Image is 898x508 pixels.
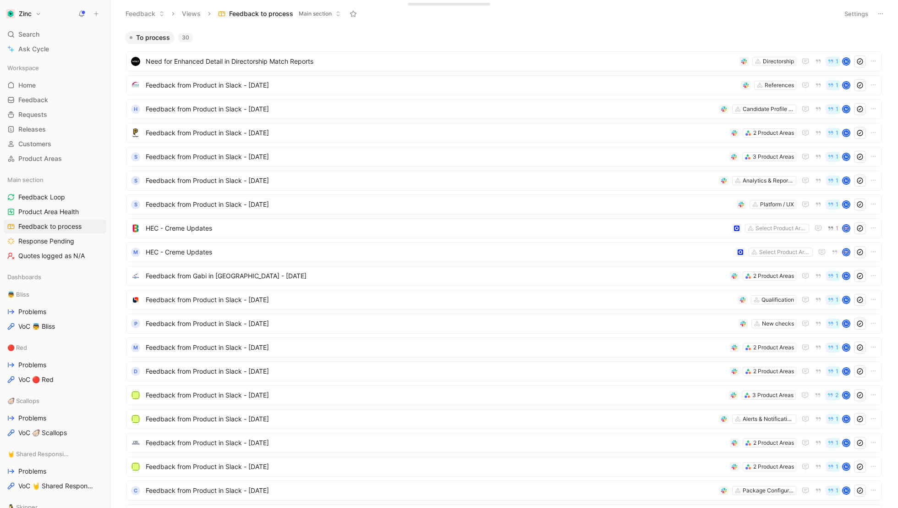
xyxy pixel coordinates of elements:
[753,271,794,281] div: 2 Product Areas
[765,81,794,90] div: References
[4,122,106,136] a: Releases
[763,57,794,66] div: Directorship
[7,63,39,72] span: Workspace
[843,416,849,422] div: N
[126,314,882,334] a: PFeedback from Product in Slack - [DATE]New checks1N
[146,366,726,377] span: Feedback from Product in Slack - [DATE]
[825,390,840,400] button: 2
[4,249,106,263] a: Quotes logged as N/A
[843,297,849,303] div: N
[843,58,849,65] div: N
[743,414,794,424] div: Alerts & Notifications
[836,83,838,88] span: 1
[18,322,55,331] span: VoC 👼 Bliss
[18,44,49,55] span: Ask Cycle
[146,80,738,91] span: Feedback from Product in Slack - [DATE]
[826,176,840,186] button: 1
[131,462,140,471] img: logo
[836,488,838,493] span: 1
[126,457,882,477] a: logoFeedback from Product in Slack - [DATE]2 Product Areas1N
[4,205,106,219] a: Product Area Health
[826,199,840,210] button: 1
[131,367,140,376] div: D
[126,123,882,143] a: logoFeedback from Product in Slack - [DATE]2 Product Areas1N
[4,61,106,75] div: Workspace
[4,220,106,233] a: Feedback to process
[18,428,67,437] span: VoC 🦪 Scallops
[7,449,70,458] span: 🤘 Shared Responsibility
[843,464,849,470] div: N
[843,273,849,279] div: N
[146,461,726,472] span: Feedback from Product in Slack - [DATE]
[756,224,807,233] div: Select Product Areas
[826,414,840,424] button: 1
[843,177,849,184] div: N
[836,464,838,469] span: 1
[131,176,140,185] div: S
[753,128,794,138] div: 2 Product Areas
[826,366,840,376] button: 1
[4,426,106,440] a: VoC 🦪 Scallops
[18,154,62,163] span: Product Areas
[4,341,106,387] div: 🔴 RedProblemsVoC 🔴 Red
[753,462,794,471] div: 2 Product Areas
[4,93,106,107] a: Feedback
[836,154,838,160] span: 1
[7,290,29,299] span: 👼 Bliss
[835,392,838,398] span: 2
[18,222,82,231] span: Feedback to process
[826,295,840,305] button: 1
[843,440,849,446] div: N
[4,464,106,478] a: Problems
[843,201,849,208] div: N
[836,178,838,183] span: 1
[131,248,140,257] div: M
[4,358,106,372] a: Problems
[18,81,36,90] span: Home
[146,151,726,162] span: Feedback from Product in Slack - [DATE]
[126,147,882,167] a: SFeedback from Product in Slack - [DATE]3 Product Areas1N
[126,99,882,119] a: HFeedback from Product in Slack - [DATE]Candidate Profile & Report1N
[146,199,733,210] span: Feedback from Product in Slack - [DATE]
[146,56,736,67] span: Need for Enhanced Detail in Directorship Match Reports
[131,438,140,447] img: logo
[4,152,106,166] a: Product Areas
[4,137,106,151] a: Customers
[146,318,735,329] span: Feedback from Product in Slack - [DATE]
[131,486,140,495] div: C
[836,297,838,303] span: 1
[126,385,882,405] a: logoFeedback from Product in Slack - [DATE]3 Product Areas2N
[836,226,838,231] span: 1
[4,447,106,493] div: 🤘 Shared ResponsibilityProblemsVoC 🤘 Shared Responsibility
[753,438,794,447] div: 2 Product Areas
[826,438,840,448] button: 1
[843,320,849,327] div: N
[18,193,65,202] span: Feedback Loop
[18,307,46,316] span: Problems
[7,343,27,352] span: 🔴 Red
[131,295,140,304] img: logo
[4,78,106,92] a: Home
[19,10,32,18] h1: Zinc
[753,152,794,161] div: 3 Product Areas
[299,9,332,18] span: Main section
[18,29,39,40] span: Search
[836,345,838,350] span: 1
[131,271,140,281] img: logo
[759,248,810,257] div: Select Product Areas
[843,130,849,136] div: N
[131,128,140,138] img: logo
[131,200,140,209] div: S
[131,391,140,400] img: logo
[843,249,849,255] img: avatar
[125,31,175,44] button: To process
[4,173,106,187] div: Main section
[836,59,838,64] span: 1
[843,487,849,494] div: N
[4,373,106,387] a: VoC 🔴 Red
[18,110,47,119] span: Requests
[6,9,15,18] img: Zinc
[826,152,840,162] button: 1
[4,394,106,440] div: 🦪 ScallopsProblemsVoC 🦪 Scallops
[131,57,140,66] img: logo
